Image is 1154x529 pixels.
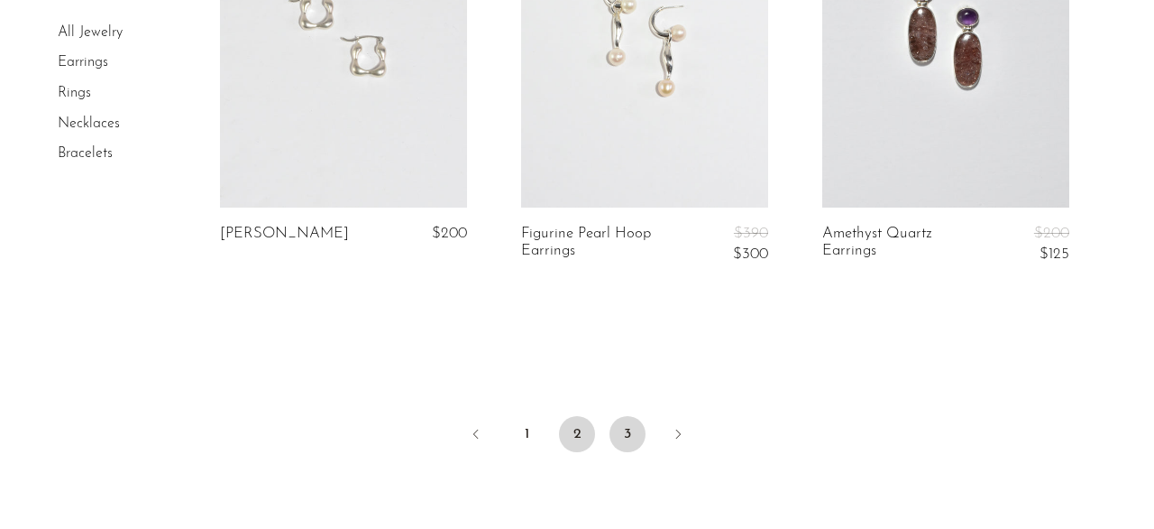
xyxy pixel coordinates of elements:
[432,226,467,241] span: $200
[508,416,545,452] a: 1
[822,226,985,263] a: Amethyst Quartz Earrings
[1040,246,1069,262] span: $125
[733,246,768,262] span: $300
[660,416,696,456] a: Next
[458,416,494,456] a: Previous
[559,416,595,452] span: 2
[220,226,349,242] a: [PERSON_NAME]
[58,116,120,131] a: Necklaces
[609,416,646,452] a: 3
[58,56,108,70] a: Earrings
[58,146,113,161] a: Bracelets
[1034,226,1069,241] span: $200
[521,226,683,263] a: Figurine Pearl Hoop Earrings
[58,25,123,40] a: All Jewelry
[58,86,91,100] a: Rings
[734,226,768,241] span: $390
